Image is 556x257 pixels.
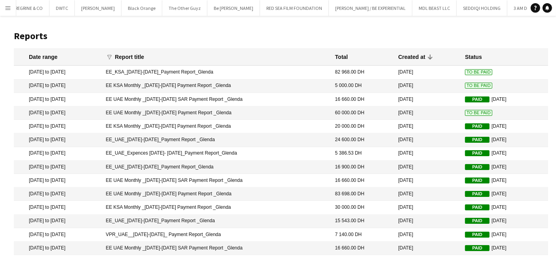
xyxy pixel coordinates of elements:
mat-cell: [DATE] to [DATE] [14,215,102,228]
mat-cell: 24 600.00 DH [331,133,395,147]
mat-cell: [DATE] [461,228,548,242]
div: Total [335,53,348,60]
mat-cell: EE_UAE_[DATE]-[DATE]_Payment Report _Glenda [102,215,331,228]
mat-cell: [DATE] [461,133,548,147]
mat-cell: [DATE] to [DATE] [14,66,102,79]
mat-cell: [DATE] [394,79,461,93]
mat-cell: EE_UAE_[DATE]-[DATE]_Payment Report_Glenda [102,161,331,174]
mat-cell: [DATE] to [DATE] [14,228,102,242]
mat-cell: [DATE] [394,106,461,120]
mat-cell: EE_UAE_[DATE]-[DATE]_Payment Report _Glenda [102,133,331,147]
button: MDL BEAST LLC [412,0,457,16]
span: To Be Paid [465,69,492,75]
mat-cell: 20 000.00 DH [331,120,395,133]
mat-cell: [DATE] [461,161,548,174]
mat-cell: EE KSA Monthly _[DATE]-[DATE] Payment Report _Glenda [102,120,331,133]
mat-cell: [DATE] [394,66,461,79]
button: [PERSON_NAME] [75,0,121,16]
mat-cell: EE KSA Monthly _[DATE]-[DATE] Payment Report _Glenda [102,201,331,214]
div: Report title [115,53,144,60]
mat-cell: 82 968.00 DH [331,66,395,79]
button: PEREGRINE & CO [4,0,49,16]
mat-cell: 16 660.00 DH [331,174,395,187]
mat-cell: EE_UAE_Expences [DATE]- [DATE]_Payment Report_Glenda [102,147,331,161]
mat-cell: [DATE] to [DATE] [14,161,102,174]
mat-cell: 16 660.00 DH [331,242,395,255]
span: Paid [465,191,490,197]
mat-cell: [DATE] to [DATE] [14,120,102,133]
span: Paid [465,232,490,238]
mat-cell: 30 000.00 DH [331,201,395,214]
mat-cell: [DATE] [394,147,461,161]
mat-cell: [DATE] to [DATE] [14,147,102,161]
mat-cell: [DATE] [461,147,548,161]
div: Created at [398,53,432,60]
div: Date range [29,53,57,60]
span: Paid [465,164,490,170]
span: To Be Paid [465,110,492,116]
mat-cell: [DATE] [394,215,461,228]
mat-cell: [DATE] [461,120,548,133]
mat-cell: 5 386.53 DH [331,147,395,161]
button: Black Orange [121,0,162,16]
mat-cell: EE UAE Monthly _[DATE]-[DATE] SAR Payment Report _Glenda [102,93,331,106]
mat-cell: 16 900.00 DH [331,161,395,174]
mat-cell: VPR_UAE__[DATE]-[DATE]_ Payment Report_Glenda [102,228,331,242]
mat-cell: [DATE] [394,174,461,187]
span: Paid [465,178,490,183]
mat-cell: [DATE] [394,133,461,147]
mat-cell: [DATE] [461,187,548,201]
span: To Be Paid [465,83,492,89]
button: DWTC [49,0,75,16]
button: Be [PERSON_NAME] [207,0,260,16]
mat-cell: [DATE] [461,242,548,255]
mat-cell: [DATE] [461,93,548,106]
span: Paid [465,204,490,210]
mat-cell: [DATE] to [DATE] [14,106,102,120]
button: RED SEA FILM FOUNDATION [260,0,329,16]
button: The Other Guyz [162,0,207,16]
mat-cell: [DATE] to [DATE] [14,242,102,255]
mat-cell: 83 698.00 DH [331,187,395,201]
mat-cell: [DATE] [461,174,548,187]
div: Status [465,53,482,60]
button: 3 AM DIGITAL [507,0,547,16]
mat-cell: 5 000.00 DH [331,79,395,93]
span: Paid [465,123,490,129]
span: Paid [465,96,490,102]
mat-cell: [DATE] to [DATE] [14,93,102,106]
mat-cell: EE UAE Monthly _[DATE]-[DATE] SAR Payment Report _Glenda [102,174,331,187]
mat-cell: [DATE] [461,201,548,214]
mat-cell: [DATE] to [DATE] [14,79,102,93]
div: Created at [398,53,425,60]
mat-cell: 60 000.00 DH [331,106,395,120]
mat-cell: EE UAE Monthly _[DATE]-[DATE] Payment Report _Glenda [102,106,331,120]
mat-cell: [DATE] [394,120,461,133]
span: Paid [465,245,490,251]
mat-cell: [DATE] [394,187,461,201]
mat-cell: EE KSA Monthly _[DATE]-[DATE] Payment Report _Glenda [102,79,331,93]
span: Paid [465,150,490,156]
mat-cell: 15 543.00 DH [331,215,395,228]
mat-cell: EE UAE Monthly _[DATE]-[DATE] SAR Payment Report _Glenda [102,242,331,255]
mat-cell: EE UAE Monthly _[DATE]-[DATE] Payment Report _Glenda [102,187,331,201]
mat-cell: [DATE] [394,161,461,174]
mat-cell: [DATE] [394,242,461,255]
mat-cell: [DATE] [394,93,461,106]
mat-cell: 7 140.00 DH [331,228,395,242]
mat-cell: [DATE] [394,201,461,214]
span: Paid [465,137,490,143]
mat-cell: [DATE] [461,215,548,228]
h1: Reports [14,30,548,42]
span: Paid [465,218,490,224]
button: SEDDIQI HOLDING [457,0,507,16]
mat-cell: EE_KSA_[DATE]-[DATE]_Payment Report_Glenda [102,66,331,79]
mat-cell: [DATE] [394,228,461,242]
div: Report title [115,53,151,60]
mat-cell: [DATE] to [DATE] [14,187,102,201]
mat-cell: [DATE] to [DATE] [14,133,102,147]
button: [PERSON_NAME] / BE EXPERIENTIAL [329,0,412,16]
mat-cell: [DATE] to [DATE] [14,201,102,214]
mat-cell: [DATE] to [DATE] [14,174,102,187]
mat-cell: 16 660.00 DH [331,93,395,106]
